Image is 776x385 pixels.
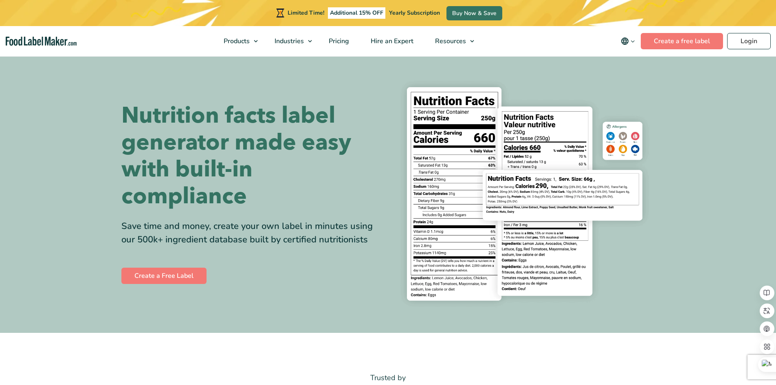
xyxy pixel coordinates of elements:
[213,26,262,56] a: Products
[433,37,467,46] span: Resources
[727,33,771,49] a: Login
[328,7,385,19] span: Additional 15% OFF
[318,26,358,56] a: Pricing
[272,37,305,46] span: Industries
[121,220,382,246] div: Save time and money, create your own label in minutes using our 500k+ ingredient database built b...
[221,37,251,46] span: Products
[121,372,655,384] p: Trusted by
[121,102,382,210] h1: Nutrition facts label generator made easy with built-in compliance
[368,37,414,46] span: Hire an Expert
[288,9,324,17] span: Limited Time!
[360,26,422,56] a: Hire an Expert
[446,6,502,20] a: Buy Now & Save
[389,9,440,17] span: Yearly Subscription
[264,26,316,56] a: Industries
[641,33,723,49] a: Create a free label
[424,26,478,56] a: Resources
[326,37,350,46] span: Pricing
[121,268,207,284] a: Create a Free Label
